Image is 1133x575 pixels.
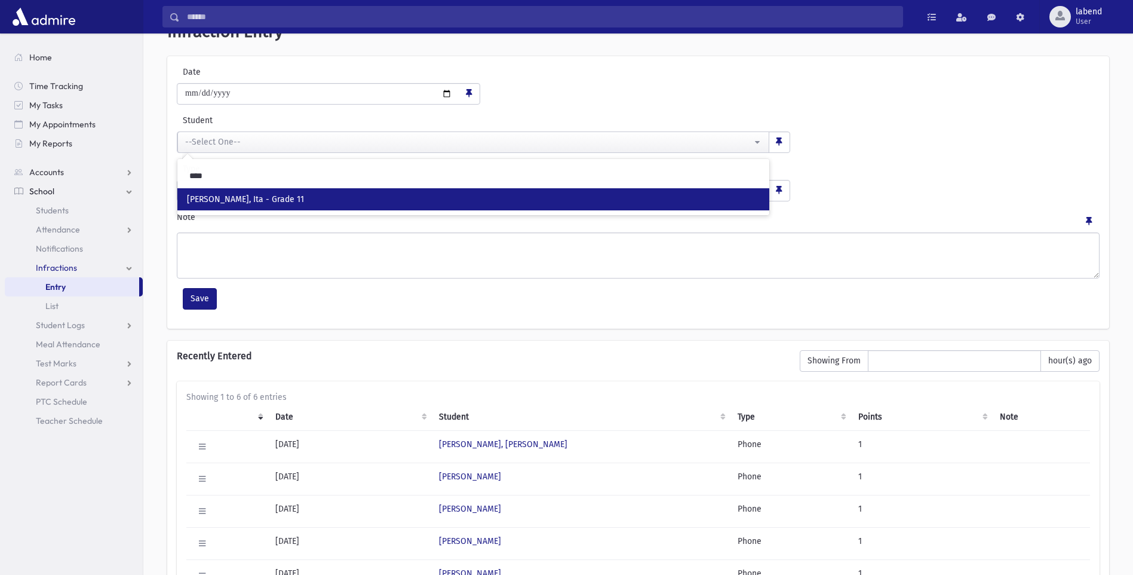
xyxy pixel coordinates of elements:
[5,258,143,277] a: Infractions
[1076,7,1102,17] span: labend
[730,463,851,495] td: Phone
[36,339,100,350] span: Meal Attendance
[45,282,66,292] span: Entry
[439,504,501,514] a: [PERSON_NAME]
[5,115,143,134] a: My Appointments
[800,350,868,372] span: Showing From
[5,354,143,373] a: Test Marks
[730,495,851,527] td: Phone
[730,430,851,463] td: Phone
[268,463,432,495] td: [DATE]
[268,495,432,527] td: [DATE]
[29,100,63,111] span: My Tasks
[180,6,902,27] input: Search
[5,220,143,239] a: Attendance
[851,527,993,559] td: 1
[268,430,432,463] td: [DATE]
[177,350,788,362] h6: Recently Entered
[36,320,85,331] span: Student Logs
[36,358,76,369] span: Test Marks
[268,527,432,559] td: [DATE]
[177,163,483,175] label: Type
[29,52,52,63] span: Home
[439,439,567,449] a: [PERSON_NAME], [PERSON_NAME]
[10,5,78,29] img: AdmirePro
[177,66,278,78] label: Date
[29,119,96,130] span: My Appointments
[5,316,143,335] a: Student Logs
[993,403,1090,431] th: Note
[1076,17,1102,26] span: User
[5,392,143,411] a: PTC Schedule
[177,211,195,228] label: Note
[5,373,143,392] a: Report Cards
[730,403,851,431] th: Type: activate to sort column ascending
[36,415,103,426] span: Teacher Schedule
[851,495,993,527] td: 1
[5,277,139,296] a: Entry
[186,391,1090,403] div: Showing 1 to 6 of 6 entries
[5,411,143,430] a: Teacher Schedule
[851,403,993,431] th: Points: activate to sort column ascending
[29,138,72,149] span: My Reports
[439,536,501,546] a: [PERSON_NAME]
[5,77,143,96] a: Time Tracking
[187,194,304,206] span: [PERSON_NAME], Ita - Grade 11
[730,527,851,559] td: Phone
[5,163,143,182] a: Accounts
[851,463,993,495] td: 1
[36,262,77,273] span: Infractions
[268,403,432,431] th: Date: activate to sort column ascending
[185,136,752,148] div: --Select One--
[29,81,83,91] span: Time Tracking
[29,167,64,178] span: Accounts
[5,239,143,258] a: Notifications
[5,296,143,316] a: List
[432,403,730,431] th: Student: activate to sort column ascending
[36,396,87,407] span: PTC Schedule
[36,224,80,235] span: Attendance
[45,301,59,311] span: List
[5,335,143,354] a: Meal Attendance
[5,201,143,220] a: Students
[182,166,764,186] input: Search
[1040,350,1100,372] span: hour(s) ago
[177,131,769,153] button: --Select One--
[36,243,83,254] span: Notifications
[5,96,143,115] a: My Tasks
[5,134,143,153] a: My Reports
[5,48,143,67] a: Home
[439,472,501,482] a: [PERSON_NAME]
[29,186,54,197] span: School
[36,205,69,216] span: Students
[36,377,87,388] span: Report Cards
[5,182,143,201] a: School
[851,430,993,463] td: 1
[183,288,217,310] button: Save
[177,114,585,127] label: Student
